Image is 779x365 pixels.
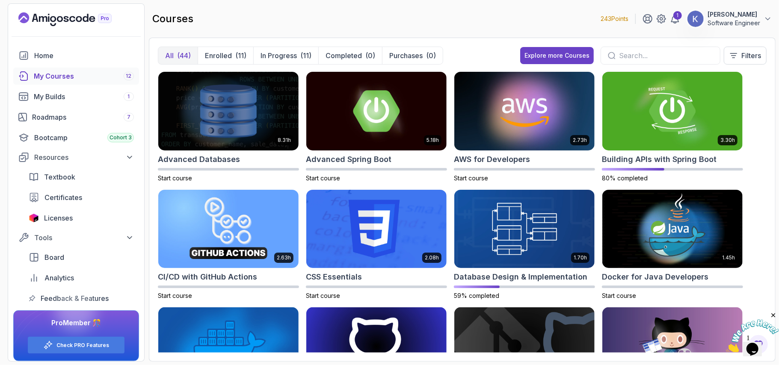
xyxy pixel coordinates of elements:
[13,230,139,245] button: Tools
[110,134,132,141] span: Cohort 3
[726,312,779,352] iframe: chat widget
[27,336,125,354] button: Check PRO Features
[454,292,499,299] span: 59% completed
[389,50,423,61] p: Purchases
[24,168,139,185] a: textbook
[24,290,139,307] a: feedback
[44,252,64,262] span: Board
[602,153,717,165] h2: Building APIs with Spring Boot
[127,114,130,121] span: 7
[34,91,134,102] div: My Builds
[18,12,131,26] a: Landing page
[426,50,436,61] div: (0)
[44,172,75,182] span: Textbook
[601,15,628,23] p: 243 Points
[34,233,134,243] div: Tools
[158,153,240,165] h2: Advanced Databases
[34,132,134,143] div: Bootcamp
[741,50,761,61] p: Filters
[326,50,362,61] p: Completed
[520,47,594,64] button: Explore more Courses
[574,254,587,261] p: 1.70h
[158,190,299,268] img: CI/CD with GitHub Actions card
[454,189,595,300] a: Database Design & Implementation card1.70hDatabase Design & Implementation59% completed
[306,271,362,283] h2: CSS Essentials
[602,71,743,182] a: Building APIs with Spring Boot card3.30hBuilding APIs with Spring Boot80% completed
[158,174,192,182] span: Start course
[13,47,139,64] a: home
[152,12,193,26] h2: courses
[524,51,589,60] div: Explore more Courses
[32,112,134,122] div: Roadmaps
[454,72,595,150] img: AWS for Developers card
[573,137,587,144] p: 2.73h
[56,342,109,349] a: Check PRO Features
[13,129,139,146] a: bootcamp
[306,153,391,165] h2: Advanced Spring Boot
[41,293,109,303] span: Feedback & Features
[158,47,198,64] button: All(44)
[382,47,443,64] button: Purchases(0)
[602,72,743,150] img: Building APIs with Spring Boot card
[158,292,192,299] span: Start course
[306,190,447,268] img: CSS Essentials card
[602,174,648,182] span: 80% completed
[24,249,139,266] a: board
[3,3,7,11] span: 1
[13,68,139,85] a: courses
[602,271,708,283] h2: Docker for Java Developers
[13,150,139,165] button: Resources
[454,190,595,268] img: Database Design & Implementation card
[24,209,139,227] a: licenses
[673,11,682,20] div: 1
[687,11,704,27] img: user profile image
[128,93,130,100] span: 1
[708,19,760,27] p: Software Engineer
[454,271,587,283] h2: Database Design & Implementation
[425,254,439,261] p: 2.08h
[619,50,713,61] input: Search...
[318,47,382,64] button: Completed(0)
[708,10,760,19] p: [PERSON_NAME]
[277,254,291,261] p: 2.63h
[34,152,134,162] div: Resources
[24,189,139,206] a: certificates
[687,10,772,27] button: user profile image[PERSON_NAME]Software Engineer
[278,137,291,144] p: 8.31h
[306,72,447,150] img: Advanced Spring Boot card
[126,73,132,79] span: 12
[722,254,735,261] p: 1.45h
[602,190,743,268] img: Docker for Java Developers card
[365,50,375,61] div: (0)
[44,192,82,203] span: Certificates
[158,271,257,283] h2: CI/CD with GitHub Actions
[253,47,318,64] button: In Progress(11)
[24,269,139,286] a: analytics
[177,50,191,61] div: (44)
[205,50,232,61] p: Enrolled
[34,50,134,61] div: Home
[29,214,39,222] img: jetbrains icon
[720,137,735,144] p: 3.30h
[165,50,174,61] p: All
[158,72,299,150] img: Advanced Databases card
[602,292,636,299] span: Start course
[454,174,488,182] span: Start course
[44,213,73,223] span: Licenses
[235,50,246,61] div: (11)
[670,14,680,24] a: 1
[300,50,311,61] div: (11)
[13,88,139,105] a: builds
[724,47,767,65] button: Filters
[427,137,439,144] p: 5.18h
[198,47,253,64] button: Enrolled(11)
[13,109,139,126] a: roadmaps
[261,50,297,61] p: In Progress
[34,71,134,81] div: My Courses
[454,153,530,165] h2: AWS for Developers
[306,174,340,182] span: Start course
[44,273,74,283] span: Analytics
[306,292,340,299] span: Start course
